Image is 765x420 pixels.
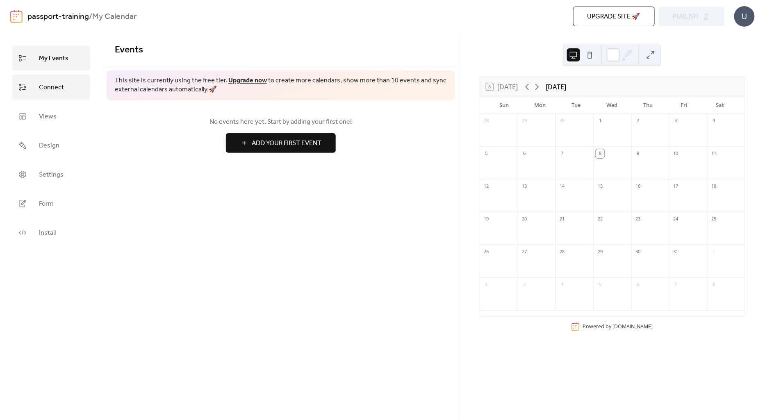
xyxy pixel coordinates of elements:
span: Install [39,227,56,239]
div: 29 [596,247,605,257]
div: 6 [634,280,643,289]
span: Add Your First Event [252,138,321,148]
span: Upgrade site 🚀 [587,12,640,22]
div: Thu [630,97,666,114]
span: No events here yet. Start by adding your first one! [115,117,447,127]
a: Settings [12,162,90,187]
span: This site is currently using the free tier. to create more calendars, show more than 10 events an... [115,76,447,95]
div: 2 [634,116,643,125]
a: Views [12,104,90,129]
b: / [89,9,92,25]
div: 17 [672,182,681,191]
div: 11 [710,149,719,158]
div: 20 [520,215,529,224]
div: 5 [482,149,491,158]
span: Design [39,139,59,152]
div: 28 [558,247,567,257]
img: logo [10,10,23,23]
div: 1 [596,116,605,125]
div: 4 [558,280,567,289]
div: Fri [666,97,702,114]
div: 23 [634,215,643,224]
button: Add Your First Event [226,133,336,153]
a: Design [12,133,90,158]
div: 2 [482,280,491,289]
a: [DOMAIN_NAME] [613,323,653,330]
a: Form [12,191,90,216]
div: 14 [558,182,567,191]
a: My Events [12,45,90,70]
div: 24 [672,215,681,224]
div: Powered by [583,323,653,330]
div: 31 [672,247,681,257]
div: 28 [482,116,491,125]
div: 13 [520,182,529,191]
div: [DATE] [546,82,567,92]
div: 15 [596,182,605,191]
div: 7 [558,149,567,158]
a: Upgrade now [228,74,267,87]
b: My Calendar [92,9,137,25]
div: 3 [520,280,529,289]
div: 26 [482,247,491,257]
div: 16 [634,182,643,191]
div: 7 [672,280,681,289]
button: Upgrade site 🚀 [573,7,655,26]
div: Sat [702,97,738,114]
div: 10 [672,149,681,158]
span: My Events [39,52,68,65]
div: Tue [558,97,594,114]
div: Sun [486,97,522,114]
span: Events [115,41,143,59]
div: Wed [594,97,630,114]
div: 30 [634,247,643,257]
a: Connect [12,75,90,100]
span: Views [39,110,57,123]
div: 8 [710,280,719,289]
div: 9 [634,149,643,158]
div: 22 [596,215,605,224]
div: 12 [482,182,491,191]
div: 4 [710,116,719,125]
div: 5 [596,280,605,289]
div: 1 [710,247,719,257]
div: 30 [558,116,567,125]
div: 27 [520,247,529,257]
div: 3 [672,116,681,125]
div: 29 [520,116,529,125]
a: Install [12,220,90,245]
span: Settings [39,168,64,181]
a: passport-training [27,9,89,25]
div: 18 [710,182,719,191]
div: 19 [482,215,491,224]
a: Add Your First Event [115,133,447,153]
span: Form [39,198,54,210]
div: Mon [522,97,558,114]
div: 21 [558,215,567,224]
div: 25 [710,215,719,224]
div: U [734,6,755,27]
div: 6 [520,149,529,158]
span: Connect [39,81,64,94]
div: 8 [596,149,605,158]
